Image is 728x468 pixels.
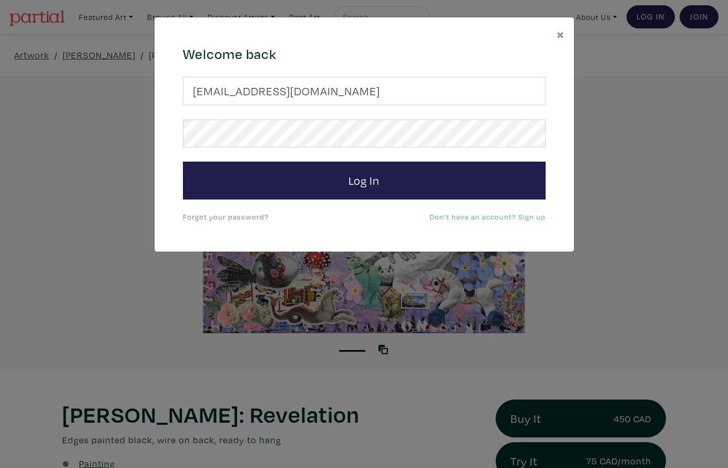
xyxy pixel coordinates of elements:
[183,162,546,200] button: Log In
[183,212,269,222] a: Forgot your password?
[183,77,546,105] input: Your email
[557,25,565,43] span: ×
[429,212,546,222] a: Don't have an account? Sign up
[183,46,546,63] h4: Welcome back
[547,17,574,51] button: Close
